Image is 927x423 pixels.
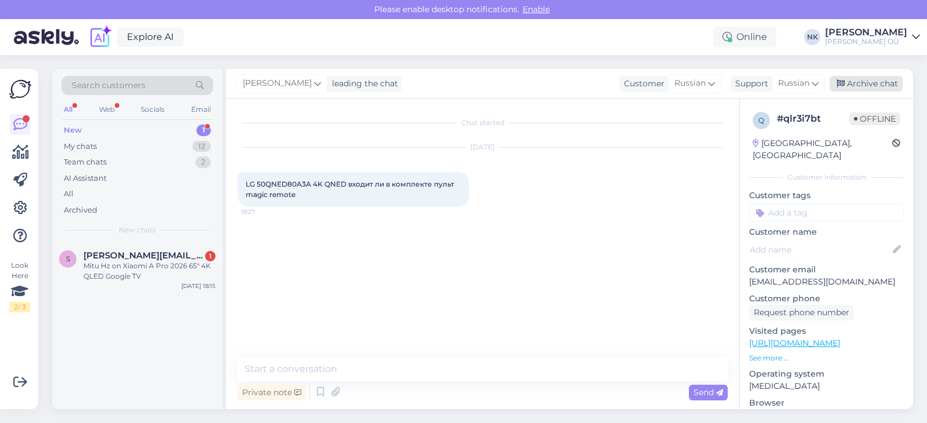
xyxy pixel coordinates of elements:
[119,225,156,235] span: New chats
[778,77,809,90] span: Russian
[758,116,764,125] span: q
[97,102,117,117] div: Web
[246,180,456,199] span: LG 50QNED80A3A 4K QNED входит ли в комплекте пульт magic remote
[61,102,75,117] div: All
[825,28,907,37] div: [PERSON_NAME]
[238,385,306,400] div: Private note
[674,77,706,90] span: Russian
[181,282,216,290] div: [DATE] 18:15
[241,207,284,216] span: 18:27
[804,29,820,45] div: NK
[64,173,107,184] div: AI Assistant
[749,380,904,392] p: [MEDICAL_DATA]
[749,204,904,221] input: Add a tag
[196,125,211,136] div: 1
[64,141,97,152] div: My chats
[238,118,728,128] div: Chat started
[88,25,112,49] img: explore-ai
[72,79,145,92] span: Search customers
[205,251,216,261] div: 1
[83,250,204,261] span: Selter.Simon@gmail.com
[519,4,553,14] span: Enable
[243,77,312,90] span: [PERSON_NAME]
[749,305,854,320] div: Request phone number
[64,125,82,136] div: New
[753,137,892,162] div: [GEOGRAPHIC_DATA], [GEOGRAPHIC_DATA]
[749,189,904,202] p: Customer tags
[694,387,723,398] span: Send
[189,102,213,117] div: Email
[238,142,728,152] div: [DATE]
[117,27,184,47] a: Explore AI
[192,141,211,152] div: 12
[830,76,903,92] div: Archive chat
[83,261,216,282] div: Mitu Hz on Xiaomi A Pro 2026 65" 4K QLED Google TV
[749,368,904,380] p: Operating system
[327,78,398,90] div: leading the chat
[749,397,904,409] p: Browser
[749,226,904,238] p: Customer name
[749,276,904,288] p: [EMAIL_ADDRESS][DOMAIN_NAME]
[64,188,74,200] div: All
[64,156,107,168] div: Team chats
[66,254,70,263] span: S
[825,28,920,46] a: [PERSON_NAME][PERSON_NAME] OÜ
[713,27,776,48] div: Online
[731,78,768,90] div: Support
[777,112,849,126] div: # qlr3i7bt
[849,112,900,125] span: Offline
[749,353,904,363] p: See more ...
[619,78,665,90] div: Customer
[749,293,904,305] p: Customer phone
[825,37,907,46] div: [PERSON_NAME] OÜ
[750,243,890,256] input: Add name
[9,260,30,312] div: Look Here
[64,205,97,216] div: Archived
[749,325,904,337] p: Visited pages
[138,102,167,117] div: Socials
[195,156,211,168] div: 2
[749,264,904,276] p: Customer email
[749,338,840,348] a: [URL][DOMAIN_NAME]
[749,172,904,183] div: Customer information
[9,302,30,312] div: 2 / 3
[9,78,31,100] img: Askly Logo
